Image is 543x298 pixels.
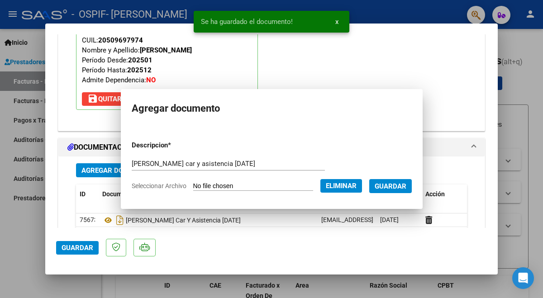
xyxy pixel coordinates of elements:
[102,217,241,224] span: [PERSON_NAME] Car Y Asistencia [DATE]
[128,56,152,64] strong: 202501
[82,36,192,84] span: CUIL: Nombre y Apellido: Período Desde: Período Hasta: Admite Dependencia:
[98,35,143,45] div: 20509697974
[320,179,362,193] button: Eliminar
[132,140,216,151] p: Descripcion
[76,163,161,177] button: Agregar Documento
[380,216,399,223] span: [DATE]
[512,267,534,289] div: Open Intercom Messenger
[87,93,98,104] mat-icon: save
[369,179,412,193] button: Guardar
[76,2,258,110] p: Legajo preaprobado para Período de Prestación:
[201,17,293,26] span: Se ha guardado el documento!
[326,182,357,190] span: Eliminar
[335,18,338,26] span: x
[375,182,406,190] span: Guardar
[76,184,99,204] datatable-header-cell: ID
[127,66,152,74] strong: 202512
[67,142,199,153] h1: DOCUMENTACIÓN RESPALDATORIA
[114,213,126,227] i: Descargar documento
[80,190,86,198] span: ID
[140,46,192,54] strong: [PERSON_NAME]
[422,184,467,204] datatable-header-cell: Acción
[132,182,186,189] span: Seleccionar Archivo
[81,166,155,175] span: Agregar Documento
[425,190,445,198] span: Acción
[146,76,156,84] strong: NO
[99,184,318,204] datatable-header-cell: Documento
[56,241,99,255] button: Guardar
[80,216,98,223] span: 75673
[102,190,135,198] span: Documento
[62,244,93,252] span: Guardar
[58,138,485,156] mat-expansion-panel-header: DOCUMENTACIÓN RESPALDATORIA
[82,92,153,106] button: Quitar Legajo
[132,100,412,117] h2: Agregar documento
[87,95,148,103] span: Quitar Legajo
